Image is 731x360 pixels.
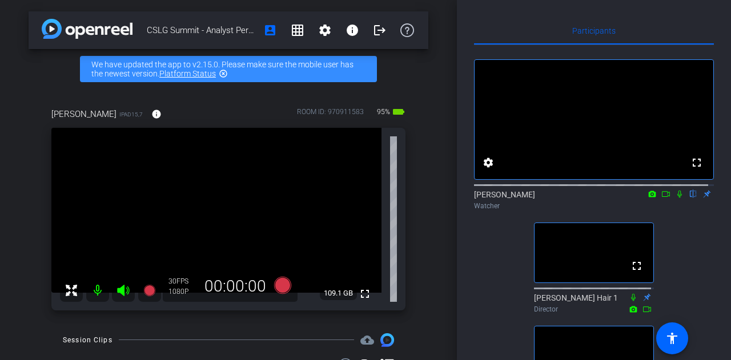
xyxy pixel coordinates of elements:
[263,23,277,37] mat-icon: account_box
[219,69,228,78] mat-icon: highlight_off
[534,292,654,314] div: [PERSON_NAME] Hair 1
[159,69,216,78] a: Platform Status
[119,110,143,119] span: iPad15,7
[686,188,700,199] mat-icon: flip
[474,201,714,211] div: Watcher
[176,277,188,285] span: FPS
[358,287,372,301] mat-icon: fullscreen
[690,156,704,169] mat-icon: fullscreen
[380,333,394,347] img: Session clips
[630,259,644,273] mat-icon: fullscreen
[42,19,132,39] img: app-logo
[63,334,113,346] div: Session Clips
[375,103,392,121] span: 95%
[346,23,359,37] mat-icon: info
[291,23,304,37] mat-icon: grid_on
[665,331,679,345] mat-icon: accessibility
[51,108,117,120] span: [PERSON_NAME]
[392,105,405,119] mat-icon: battery_std
[360,333,374,347] span: Destinations for your clips
[197,277,274,296] div: 00:00:00
[151,109,162,119] mat-icon: info
[481,156,495,169] mat-icon: settings
[297,107,364,123] div: ROOM ID: 970911583
[168,287,197,296] div: 1080P
[168,277,197,286] div: 30
[318,23,332,37] mat-icon: settings
[147,19,256,42] span: CSLG Summit - Analyst Perspectives
[320,286,357,300] span: 109.1 GB
[572,27,616,35] span: Participants
[360,333,374,347] mat-icon: cloud_upload
[373,23,387,37] mat-icon: logout
[534,304,654,314] div: Director
[474,189,714,211] div: [PERSON_NAME]
[80,56,377,82] div: We have updated the app to v2.15.0. Please make sure the mobile user has the newest version.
